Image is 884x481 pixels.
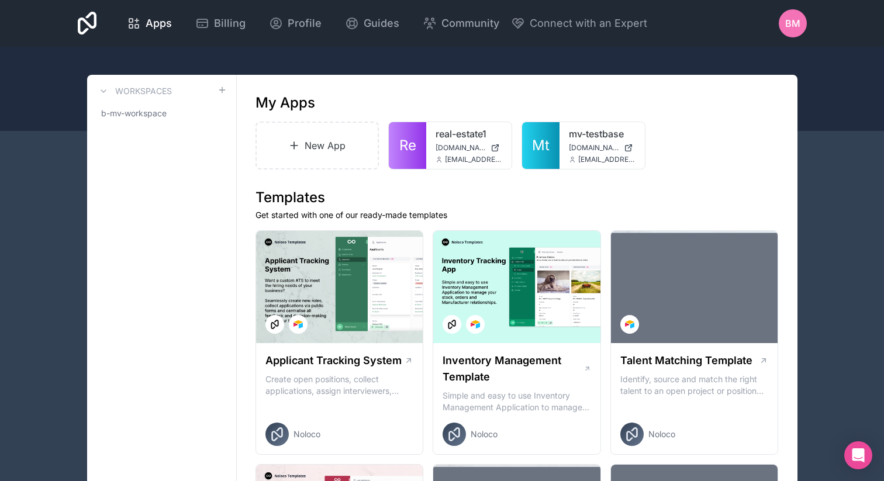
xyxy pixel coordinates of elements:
span: Noloco [293,428,320,440]
a: Workspaces [96,84,172,98]
div: Open Intercom Messenger [844,441,872,469]
span: Re [399,136,416,155]
a: [DOMAIN_NAME] [436,143,502,153]
h1: Applicant Tracking System [265,352,402,369]
a: Profile [260,11,331,36]
a: Community [413,11,509,36]
h1: Talent Matching Template [620,352,752,369]
span: [DOMAIN_NAME] [569,143,619,153]
span: Mt [532,136,550,155]
span: Billing [214,15,246,32]
a: New App [255,122,379,169]
img: Airtable Logo [293,320,303,329]
a: Billing [186,11,255,36]
h1: Templates [255,188,779,207]
img: Airtable Logo [625,320,634,329]
span: Guides [364,15,399,32]
p: Simple and easy to use Inventory Management Application to manage your stock, orders and Manufact... [443,390,591,413]
button: Connect with an Expert [511,15,647,32]
span: [DOMAIN_NAME] [436,143,486,153]
a: b-mv-workspace [96,103,227,124]
a: Re [389,122,426,169]
span: Profile [288,15,322,32]
span: [EMAIL_ADDRESS][DOMAIN_NAME] [578,155,636,164]
h1: Inventory Management Template [443,352,583,385]
span: BM [785,16,800,30]
span: b-mv-workspace [101,108,167,119]
a: Guides [336,11,409,36]
h1: My Apps [255,94,315,112]
span: Connect with an Expert [530,15,647,32]
p: Get started with one of our ready-made templates [255,209,779,221]
img: Airtable Logo [471,320,480,329]
a: real-estate1 [436,127,502,141]
span: [EMAIL_ADDRESS][DOMAIN_NAME] [445,155,502,164]
p: Identify, source and match the right talent to an open project or position with our Talent Matchi... [620,373,769,397]
a: mv-testbase [569,127,636,141]
span: Noloco [648,428,675,440]
a: Apps [118,11,181,36]
p: Create open positions, collect applications, assign interviewers, centralise candidate feedback a... [265,373,414,397]
a: [DOMAIN_NAME] [569,143,636,153]
span: Community [441,15,499,32]
a: Mt [522,122,560,169]
h3: Workspaces [115,85,172,97]
span: Noloco [471,428,498,440]
span: Apps [146,15,172,32]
